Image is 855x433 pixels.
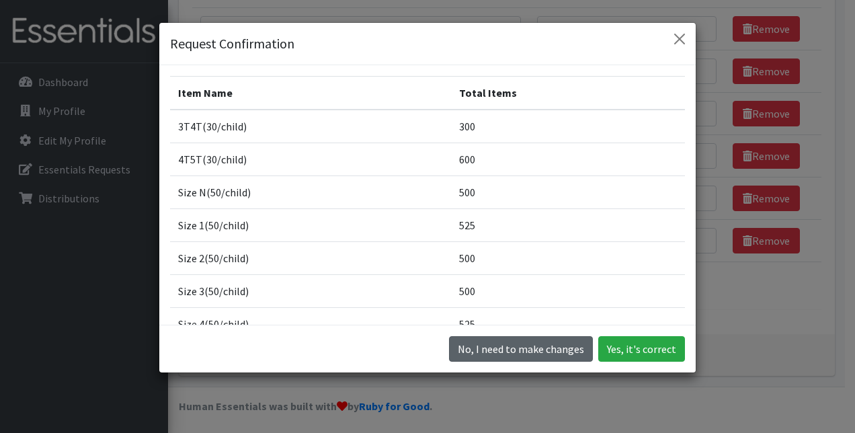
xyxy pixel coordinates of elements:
td: 4T5T(30/child) [170,143,451,175]
td: 500 [451,274,685,307]
button: Close [669,28,690,50]
td: Size N(50/child) [170,175,451,208]
td: Size 4(50/child) [170,307,451,340]
button: Yes, it's correct [598,336,685,362]
h5: Request Confirmation [170,34,294,54]
td: 525 [451,208,685,241]
td: Size 2(50/child) [170,241,451,274]
td: 500 [451,175,685,208]
td: 600 [451,143,685,175]
td: 500 [451,241,685,274]
td: Size 3(50/child) [170,274,451,307]
td: 300 [451,110,685,143]
td: Size 1(50/child) [170,208,451,241]
th: Item Name [170,76,451,110]
td: 525 [451,307,685,340]
td: 3T4T(30/child) [170,110,451,143]
th: Total Items [451,76,685,110]
button: No I need to make changes [449,336,593,362]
